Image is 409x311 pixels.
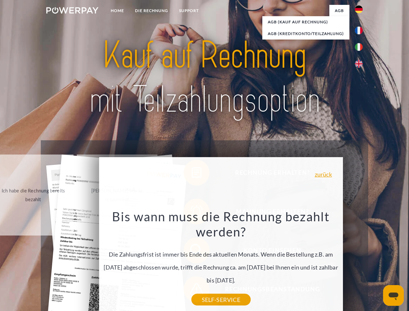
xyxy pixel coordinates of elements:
img: fr [355,27,363,34]
a: DIE RECHNUNG [130,5,174,17]
a: SUPPORT [174,5,204,17]
h3: Bis wann muss die Rechnung bezahlt werden? [103,209,339,240]
img: logo-powerpay-white.svg [46,7,98,14]
div: Die Zahlungsfrist ist immer bis Ende des aktuellen Monats. Wenn die Bestellung z.B. am [DATE] abg... [103,209,339,300]
img: title-powerpay_de.svg [62,31,347,124]
iframe: Schaltfläche zum Öffnen des Messaging-Fensters [383,285,404,306]
img: en [355,60,363,68]
a: Home [105,5,130,17]
a: AGB (Kauf auf Rechnung) [262,16,349,28]
img: it [355,43,363,51]
a: zurück [315,171,332,177]
a: agb [329,5,349,17]
a: SELF-SERVICE [191,294,251,305]
a: AGB (Kreditkonto/Teilzahlung) [262,28,349,40]
div: [PERSON_NAME] wurde retourniert [81,186,153,204]
img: de [355,6,363,13]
